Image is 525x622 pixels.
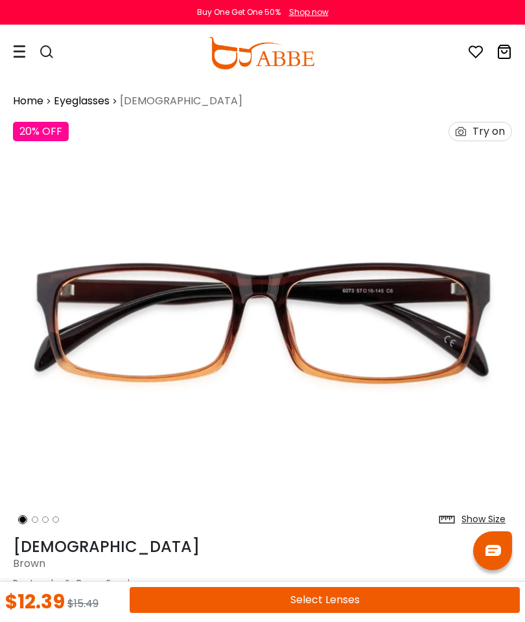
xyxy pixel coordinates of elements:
img: chat [485,545,501,556]
a: Home [13,93,43,109]
a: Rectangle [13,577,59,590]
a: Eyeglasses [54,93,110,109]
div: Try on [472,122,505,141]
span: Brown [13,556,45,571]
div: $12.39 [5,592,65,612]
div: Show Size [461,513,506,526]
span: & [62,577,74,590]
h1: [DEMOGRAPHIC_DATA] [13,538,512,557]
span: Eyeglasses [106,577,155,590]
div: Buy One Get One 50% [197,6,281,18]
span: [DEMOGRAPHIC_DATA] [120,93,242,109]
a: Shop now [283,6,329,17]
img: abbeglasses.com [208,37,314,69]
div: Shop now [289,6,329,18]
div: 20% OFF [13,122,69,141]
div: $15.49 [67,592,99,612]
a: Brown [76,577,104,590]
button: Select Lenses [130,587,520,613]
img: Isaiah Brown TR Eyeglasses , UniversalBridgeFit Frames from ABBE Glasses [13,115,512,531]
